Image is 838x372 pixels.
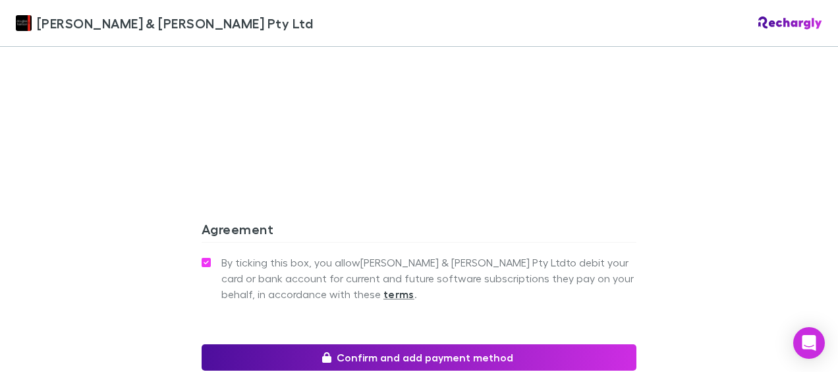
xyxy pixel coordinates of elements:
span: By ticking this box, you allow [PERSON_NAME] & [PERSON_NAME] Pty Ltd to debit your card or bank a... [221,255,636,302]
div: Open Intercom Messenger [793,327,825,359]
button: Confirm and add payment method [202,344,636,371]
img: Douglas & Harrison Pty Ltd's Logo [16,15,32,31]
span: [PERSON_NAME] & [PERSON_NAME] Pty Ltd [37,13,313,33]
img: Rechargly Logo [758,16,822,30]
strong: terms [383,288,414,301]
h3: Agreement [202,221,636,242]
